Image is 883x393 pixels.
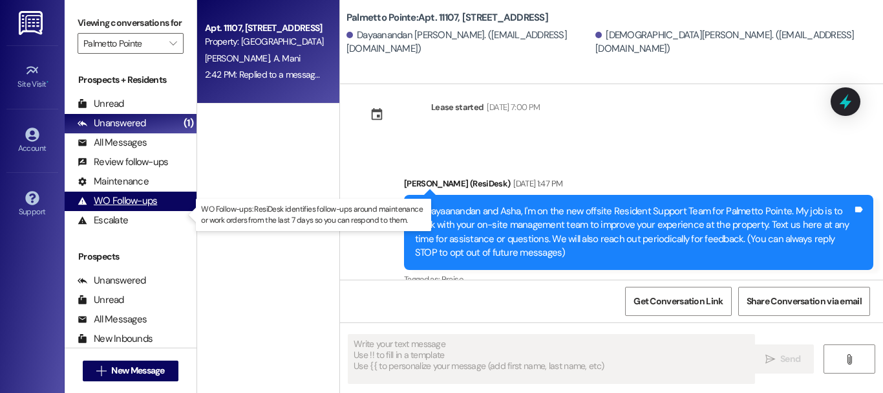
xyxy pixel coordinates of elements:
[78,313,147,326] div: All Messages
[780,352,800,366] span: Send
[201,204,426,226] p: WO Follow-ups: ResiDesk identifies follow-ups around maintenance or work orders from the last 7 d...
[484,100,540,114] div: [DATE] 7:00 PM
[765,354,775,365] i: 
[346,28,592,56] div: Dayaanandan [PERSON_NAME]. ([EMAIL_ADDRESS][DOMAIN_NAME])
[205,21,324,35] div: Apt. 11107, [STREET_ADDRESS]
[65,73,197,87] div: Prospects + Residents
[78,136,147,150] div: All Messages
[78,13,184,33] label: Viewing conversations for
[205,35,324,49] div: Property: [GEOGRAPHIC_DATA]
[441,274,463,285] span: Praise
[83,33,163,54] input: All communities
[19,11,45,35] img: ResiDesk Logo
[6,60,58,95] a: Site Visit •
[78,155,168,169] div: Review follow-ups
[78,117,146,130] div: Unanswered
[78,293,124,307] div: Unread
[633,295,723,308] span: Get Conversation Link
[747,295,862,308] span: Share Conversation via email
[78,274,146,287] div: Unanswered
[431,100,484,114] div: Lease started
[205,69,326,80] div: 2:42 PM: Replied to a message:Y
[78,97,124,111] div: Unread
[510,177,562,190] div: [DATE] 1:47 PM
[844,354,854,365] i: 
[169,38,176,49] i: 
[346,11,548,25] b: Palmetto Pointe: Apt. 11107, [STREET_ADDRESS]
[625,287,731,316] button: Get Conversation Link
[78,332,153,346] div: New Inbounds
[6,187,58,222] a: Support
[6,124,58,159] a: Account
[595,28,873,56] div: [DEMOGRAPHIC_DATA][PERSON_NAME]. ([EMAIL_ADDRESS][DOMAIN_NAME])
[96,366,106,376] i: 
[78,175,149,188] div: Maintenance
[65,250,197,264] div: Prospects
[273,52,300,64] span: A. Mani
[205,52,273,64] span: [PERSON_NAME]
[78,194,157,208] div: WO Follow-ups
[404,270,873,289] div: Tagged as:
[83,361,178,381] button: New Message
[180,113,197,133] div: (1)
[47,78,48,87] span: •
[111,364,164,377] span: New Message
[415,205,853,260] div: Hi Dayaanandan and Asha, I'm on the new offsite Resident Support Team for Palmetto Pointe. My job...
[738,287,870,316] button: Share Conversation via email
[752,344,814,374] button: Send
[78,214,128,227] div: Escalate
[404,177,873,195] div: [PERSON_NAME] (ResiDesk)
